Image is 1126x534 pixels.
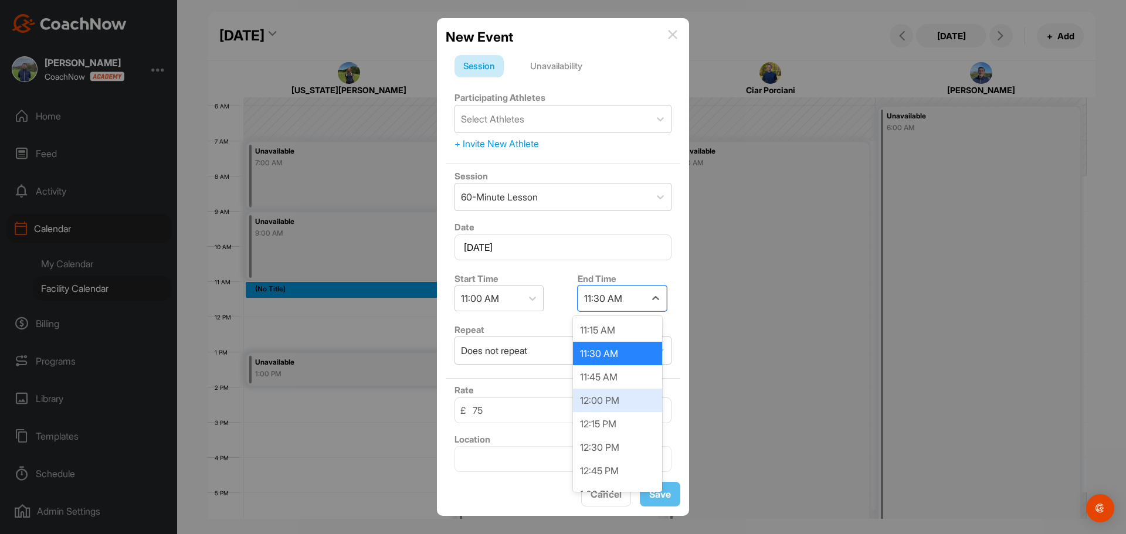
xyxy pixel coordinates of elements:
[461,190,538,204] div: 60-Minute Lesson
[455,434,490,445] label: Location
[455,222,474,233] label: Date
[455,92,545,103] label: Participating Athletes
[455,171,488,182] label: Session
[455,234,671,260] input: Select Date
[455,55,504,77] div: Session
[573,482,662,506] div: 1:00 PM
[446,27,513,47] h2: New Event
[573,318,662,342] div: 11:15 AM
[455,137,671,151] div: + Invite New Athlete
[668,30,677,39] img: info
[573,436,662,459] div: 12:30 PM
[455,324,484,335] label: Repeat
[573,389,662,412] div: 12:00 PM
[573,412,662,436] div: 12:15 PM
[640,482,680,507] button: Save
[455,385,474,396] label: Rate
[461,112,524,126] div: Select Athletes
[573,459,662,482] div: 12:45 PM
[578,273,616,284] label: End Time
[455,273,498,284] label: Start Time
[461,343,527,358] div: Does not repeat
[461,291,499,305] div: 11:00 AM
[581,482,631,507] button: Cancel
[584,291,622,305] div: 11:30 AM
[1086,494,1114,522] div: Open Intercom Messenger
[573,342,662,365] div: 11:30 AM
[455,397,671,423] input: 0
[521,55,591,77] div: Unavailability
[460,403,466,417] span: £
[573,365,662,389] div: 11:45 AM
